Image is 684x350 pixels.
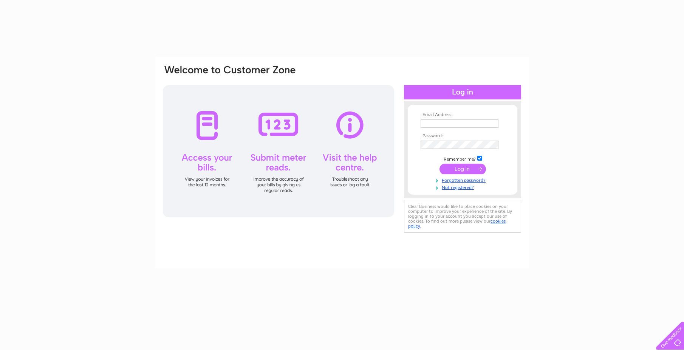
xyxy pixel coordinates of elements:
th: Email Address: [419,112,506,118]
a: Forgotten password? [421,176,506,183]
div: Clear Business would like to place cookies on your computer to improve your experience of the sit... [404,200,521,233]
td: Remember me? [419,155,506,162]
a: Not registered? [421,183,506,190]
input: Submit [439,164,486,174]
a: cookies policy [408,218,506,229]
th: Password: [419,133,506,139]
